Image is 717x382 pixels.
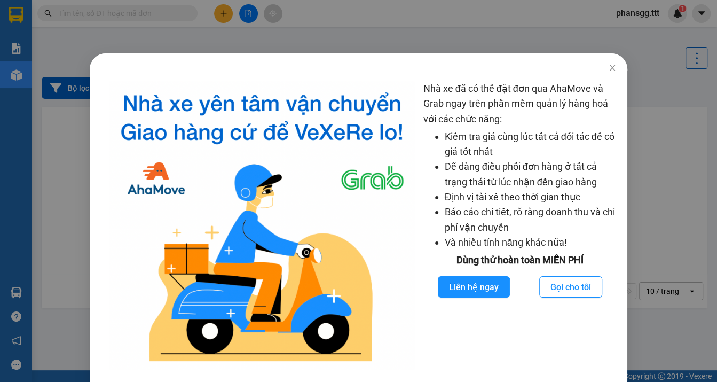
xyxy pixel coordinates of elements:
img: logo [109,81,415,370]
div: Dùng thử hoàn toàn MIỄN PHÍ [423,253,617,268]
li: Định vị tài xế theo thời gian thực [444,190,617,205]
li: Và nhiều tính năng khác nữa! [444,235,617,250]
li: Dễ dàng điều phối đơn hàng ở tất cả trạng thái từ lúc nhận đến giao hàng [444,159,617,190]
button: Gọi cho tôi [539,276,602,298]
div: Nhà xe đã có thể đặt đơn qua AhaMove và Grab ngay trên phần mềm quản lý hàng hoá với các chức năng: [423,81,617,370]
button: Close [597,53,627,83]
li: Báo cáo chi tiết, rõ ràng doanh thu và chi phí vận chuyển [444,205,617,235]
span: Liên hệ ngay [449,280,499,294]
span: close [608,64,617,72]
span: Gọi cho tôi [550,280,591,294]
button: Liên hệ ngay [438,276,510,298]
li: Kiểm tra giá cùng lúc tất cả đối tác để có giá tốt nhất [444,129,617,160]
